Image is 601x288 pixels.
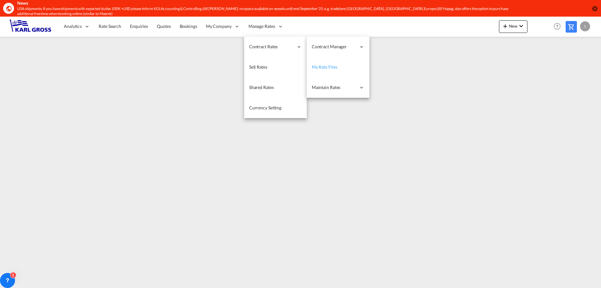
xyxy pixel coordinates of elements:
[244,57,307,77] a: Sell Rates
[244,98,307,118] a: Currency Setting
[157,24,171,29] span: Quotes
[94,16,126,37] a: Rate Search
[552,21,562,32] span: Help
[499,20,527,33] button: icon-plus 400-fgNewicon-chevron-down
[580,21,590,31] div: I
[130,24,148,29] span: Enquiries
[99,24,121,29] span: Rate Search
[152,16,175,37] a: Quotes
[249,85,274,90] span: Shared Rates
[307,37,369,57] div: Contract Manager
[180,24,197,29] span: Bookings
[249,105,281,110] span: Currency Setting
[126,16,152,37] a: Enquiries
[501,22,509,30] md-icon: icon-plus 400-fg
[244,37,307,57] div: Contract Rates
[517,22,525,30] md-icon: icon-chevron-down
[59,16,94,37] div: Analytics
[249,44,294,50] span: Contract Rates
[312,84,356,91] span: Maintain Rates
[552,21,566,32] div: Help
[307,77,369,98] div: Maintain Rates
[249,23,275,29] span: Manage Rates
[175,16,202,37] a: Bookings
[312,64,337,70] span: My Rate Files
[244,16,288,37] div: Manage Rates
[249,64,267,70] span: Sell Rates
[9,19,52,34] img: 3269c73066d711f095e541db4db89301.png
[202,16,244,37] div: My Company
[501,24,525,29] span: New
[6,5,12,12] md-icon: icon-earth
[312,44,356,50] span: Contract Manager
[307,57,369,77] a: My Rate Files
[244,77,307,98] a: Shared Rates
[206,23,232,29] span: My Company
[64,23,82,29] span: Analytics
[17,6,509,17] div: USA shipments: if you have shipments with expected duties 100K +USD please inform KGI Accounting ...
[592,5,598,12] button: icon-close-circle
